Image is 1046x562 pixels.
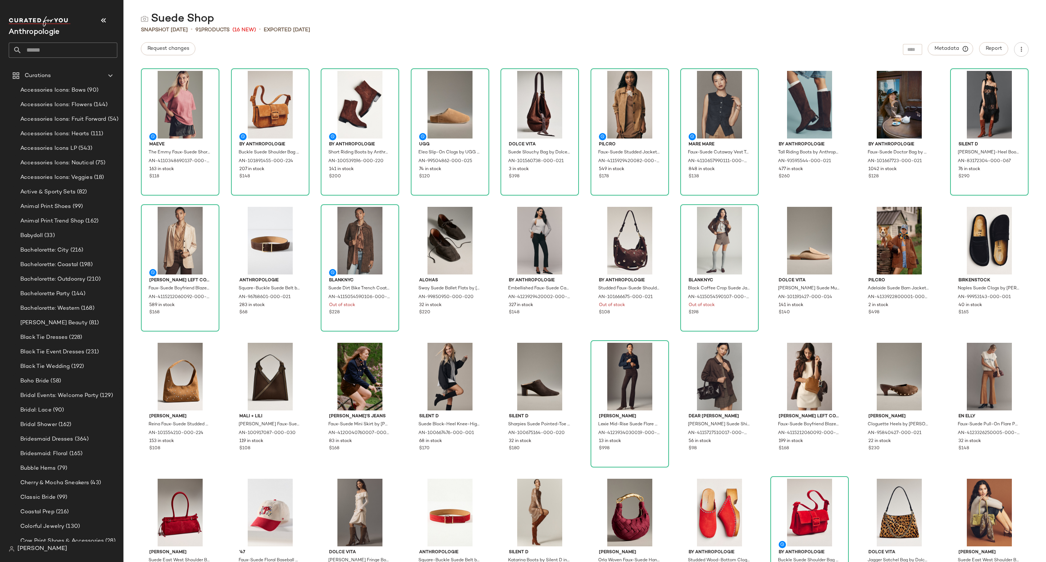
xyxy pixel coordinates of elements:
[418,294,474,301] span: AN-99850950-000-020
[68,333,82,342] span: (228)
[778,421,840,428] span: Faux-Suede Boyfriend Blazer Jacket by [PERSON_NAME] Left Coast in Brown, Women's, Size: Small, Po...
[599,549,661,556] span: [PERSON_NAME]
[329,141,391,148] span: By Anthropologie
[329,413,391,420] span: [PERSON_NAME]'s Jeans
[868,309,879,316] span: $498
[683,479,756,546] img: 100054915_060_b
[329,166,354,173] span: 141 in stock
[599,445,609,452] span: $998
[328,158,384,165] span: AN-100539196-000-220
[419,445,430,452] span: $170
[868,149,929,156] span: Faux-Suede Doctor Bag by Anthropologie in Brown, Women's, Polyester
[958,413,1020,420] span: En Elly
[149,173,159,180] span: $118
[778,294,832,301] span: AN-101191427-000-014
[239,166,264,173] span: 207 in stock
[84,348,99,356] span: (231)
[958,173,970,180] span: $290
[503,343,576,410] img: 100675164_020_b
[234,343,307,410] img: 100917087_030_b
[239,294,291,301] span: AN-96768601-000-021
[141,42,195,55] button: Request changes
[239,277,301,284] span: Anthropologie
[78,261,93,269] span: (198)
[413,479,487,546] img: 96768601_064_b
[328,285,390,292] span: Suede Dirt Bike Trench Coat Jacket by BLANKNYC in Green, Women's, Size: Small, Leather at Anthrop...
[20,319,88,327] span: [PERSON_NAME] Beauty
[773,479,846,546] img: 101891455_060_b
[20,217,84,225] span: Animal Print Trend Shop
[958,166,980,173] span: 76 in stock
[599,141,661,148] span: Pilcro
[104,537,115,545] span: (28)
[868,277,930,284] span: Pilcro
[958,141,1020,148] span: Silent D
[149,166,174,173] span: 163 in stock
[979,42,1008,55] button: Report
[80,304,94,313] span: (168)
[868,302,888,309] span: 2 in stock
[239,549,301,556] span: '47
[20,377,49,385] span: Boho Bride
[958,421,1019,428] span: Faux-Suede Pull-On Flare Pants by En Elly in Gold, Women's, Size: Large, Polyester/Spandex at Ant...
[73,435,89,443] span: (364)
[239,438,263,445] span: 119 in stock
[413,343,487,410] img: 100667476_001_p
[20,362,70,371] span: Black Tie Wedding
[779,309,790,316] span: $140
[689,173,699,180] span: $138
[418,285,480,292] span: Sway Suede Ballet Flats by [PERSON_NAME] in Brown, Women's, Size: 40, Leather/Suede at Anthropologie
[599,166,624,173] span: 549 in stock
[598,285,660,292] span: Studded Faux-Suede Shoulder Bag by Anthropologie in Brown, Women's, Polyester
[20,115,106,124] span: Accessories Icons: Fruit Forward
[84,217,98,225] span: (162)
[868,166,897,173] span: 1042 in stock
[76,188,87,196] span: (82)
[779,277,840,284] span: Dolce Vita
[239,413,301,420] span: Mali + Lili
[419,309,430,316] span: $220
[149,294,210,301] span: AN-4115212060092-000-014
[323,207,397,274] img: 4115054590106_031_b
[688,294,750,301] span: AN-4115054590107-000-022
[419,438,442,445] span: 68 in stock
[928,42,973,55] button: Metadata
[20,522,64,531] span: Colorful Jewelry
[689,141,750,148] span: Mare Mare
[688,149,750,156] span: Faux-Suede Cutaway Vest Top by Mare Mare in Blue, Women's, Size: 2XS, Polyester/Elastane at Anthr...
[20,261,78,269] span: Bachelorette: Coastal
[509,438,531,445] span: 32 in stock
[508,430,565,437] span: AN-100675164-000-020
[71,202,83,211] span: (99)
[20,479,89,487] span: Cherry & Mocha Sneakers
[149,309,159,316] span: $168
[149,549,211,556] span: [PERSON_NAME]
[20,246,69,254] span: Bachelorette: City
[773,71,846,139] img: 93595544_021_b15
[92,101,108,109] span: (144)
[149,141,211,148] span: Maeve
[89,130,104,138] span: (111)
[149,421,210,428] span: Reina Faux-Suede Studded Shoulder Bag by [PERSON_NAME] in Beige, Women's, Polyester/Polyurethane/...
[94,159,106,167] span: (75)
[868,430,921,437] span: AN-95840427-000-021
[106,115,119,124] span: (54)
[143,207,217,274] img: 4115212060092_014_b
[20,304,80,313] span: Bachelorette: Western
[52,406,64,414] span: (90)
[598,294,653,301] span: AN-101666675-000-021
[689,166,715,173] span: 848 in stock
[143,71,217,139] img: 4110348690137_065_b
[20,450,68,458] span: Bridesmaid: Floral
[985,46,1002,52] span: Report
[953,479,1026,546] img: 101765519_030_b15
[419,166,441,173] span: 74 in stock
[958,302,982,309] span: 40 in stock
[77,144,93,153] span: (543)
[86,86,98,95] span: (90)
[599,309,610,316] span: $108
[239,421,300,428] span: [PERSON_NAME] Faux-Suede Triangular Mini Crossbody Bag by Mali + [PERSON_NAME] in Green, Women's,...
[20,392,98,400] span: Bridal Events: Welcome Party
[43,232,55,240] span: (33)
[20,508,54,516] span: Coastal Prep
